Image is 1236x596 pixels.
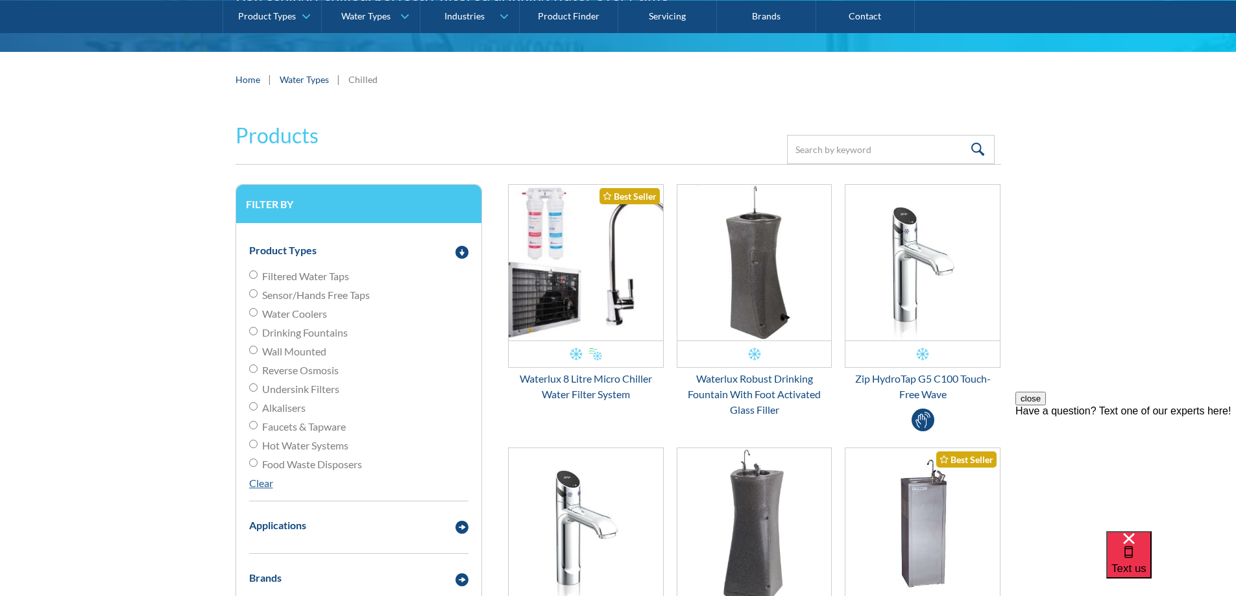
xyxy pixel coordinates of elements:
input: Food Waste Disposers [249,459,258,467]
span: Food Waste Disposers [262,457,362,472]
span: Undersink Filters [262,381,339,397]
input: Water Coolers [249,308,258,316]
a: Home [236,73,260,86]
span: Faucets & Tapware [262,419,346,435]
a: Waterlux Robust Drinking Fountain With Foot Activated Glass FillerWaterlux Robust Drinking Founta... [677,184,832,418]
a: Waterlux 8 Litre Micro Chiller Water Filter SystemBest SellerWaterlux 8 Litre Micro Chiller Water... [508,184,664,402]
iframe: podium webchat widget prompt [1015,392,1236,547]
img: Waterlux Robust Drinking Fountain With Foot Activated Glass Filler [677,185,832,340]
input: Alkalisers [249,402,258,411]
input: Hot Water Systems [249,440,258,448]
input: Wall Mounted [249,346,258,354]
h2: Products [236,120,319,151]
span: Reverse Osmosis [262,363,339,378]
div: Brands [249,570,282,586]
a: Zip HydroTap G5 C100 Touch-Free WaveZip HydroTap G5 C100 Touch-Free Wave [845,184,1000,402]
img: Zip HydroTap G5 C100 Touch-Free Wave [845,185,1000,340]
span: Drinking Fountains [262,325,348,340]
div: | [335,71,342,87]
span: Wall Mounted [262,344,326,359]
iframe: podium webchat widget bubble [1106,531,1236,596]
div: Water Types [341,10,391,21]
a: Clear [249,477,273,489]
div: Best Seller [600,188,660,204]
input: Undersink Filters [249,383,258,392]
input: Filtered Water Taps [249,270,258,279]
div: Applications [249,518,306,533]
img: Waterlux 8 Litre Micro Chiller Water Filter System [509,185,663,340]
input: Reverse Osmosis [249,364,258,373]
div: | [267,71,273,87]
input: Search by keyword [787,135,995,164]
div: Waterlux Robust Drinking Fountain With Foot Activated Glass Filler [677,371,832,418]
span: Filtered Water Taps [262,268,349,284]
h3: Filter by [246,198,472,210]
div: Chilled [348,73,378,86]
input: Faucets & Tapware [249,421,258,429]
div: Product Types [238,10,296,21]
div: Zip HydroTap G5 C100 Touch-Free Wave [845,371,1000,402]
div: Industries [444,10,485,21]
a: Water Types [280,73,329,86]
div: Product Types [249,243,317,258]
input: Drinking Fountains [249,327,258,335]
span: Alkalisers [262,400,306,416]
div: Best Seller [936,451,997,468]
span: Hot Water Systems [262,438,348,453]
div: Waterlux 8 Litre Micro Chiller Water Filter System [508,371,664,402]
span: Sensor/Hands Free Taps [262,287,370,303]
input: Sensor/Hands Free Taps [249,289,258,298]
span: Water Coolers [262,306,327,322]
